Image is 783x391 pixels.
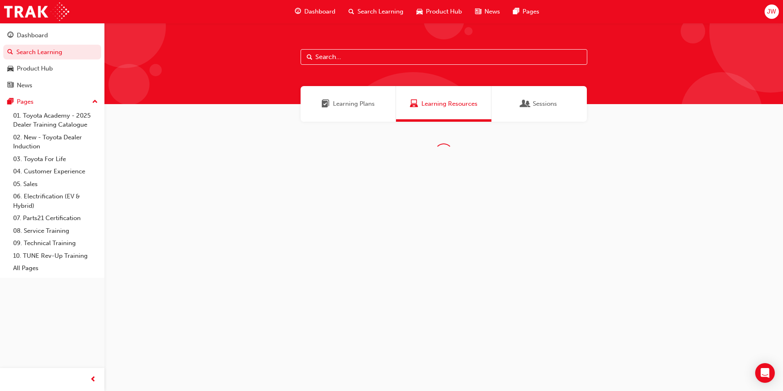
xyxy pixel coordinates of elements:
[307,52,312,62] span: Search
[10,262,101,275] a: All Pages
[755,363,775,383] div: Open Intercom Messenger
[10,109,101,131] a: 01. Toyota Academy - 2025 Dealer Training Catalogue
[10,250,101,262] a: 10. TUNE Rev-Up Training
[521,99,530,109] span: Sessions
[7,32,14,39] span: guage-icon
[304,7,335,16] span: Dashboard
[3,94,101,109] button: Pages
[410,3,468,20] a: car-iconProduct Hub
[475,7,481,17] span: news-icon
[767,7,776,16] span: JW
[426,7,462,16] span: Product Hub
[523,7,539,16] span: Pages
[288,3,342,20] a: guage-iconDashboard
[92,97,98,107] span: up-icon
[301,49,587,65] input: Search...
[301,86,396,122] a: Learning PlansLearning Plans
[468,3,507,20] a: news-iconNews
[3,26,101,94] button: DashboardSearch LearningProduct HubNews
[3,45,101,60] a: Search Learning
[10,212,101,225] a: 07. Parts21 Certification
[4,2,69,21] img: Trak
[7,49,13,56] span: search-icon
[17,81,32,90] div: News
[10,153,101,166] a: 03. Toyota For Life
[3,61,101,76] a: Product Hub
[421,99,477,109] span: Learning Resources
[358,7,403,16] span: Search Learning
[17,64,53,73] div: Product Hub
[765,5,779,19] button: JW
[410,99,418,109] span: Learning Resources
[90,375,96,385] span: prev-icon
[10,165,101,178] a: 04. Customer Experience
[10,237,101,250] a: 09. Technical Training
[10,178,101,191] a: 05. Sales
[295,7,301,17] span: guage-icon
[416,7,423,17] span: car-icon
[3,28,101,43] a: Dashboard
[17,97,34,107] div: Pages
[342,3,410,20] a: search-iconSearch Learning
[349,7,354,17] span: search-icon
[3,78,101,93] a: News
[513,7,519,17] span: pages-icon
[396,86,491,122] a: Learning ResourcesLearning Resources
[7,98,14,106] span: pages-icon
[533,99,557,109] span: Sessions
[484,7,500,16] span: News
[7,65,14,73] span: car-icon
[507,3,546,20] a: pages-iconPages
[10,225,101,237] a: 08. Service Training
[321,99,330,109] span: Learning Plans
[17,31,48,40] div: Dashboard
[10,190,101,212] a: 06. Electrification (EV & Hybrid)
[10,131,101,153] a: 02. New - Toyota Dealer Induction
[491,86,587,122] a: SessionsSessions
[7,82,14,89] span: news-icon
[333,99,375,109] span: Learning Plans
